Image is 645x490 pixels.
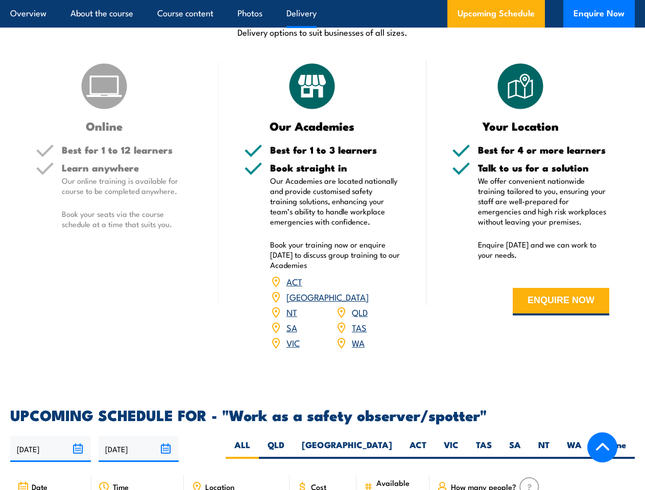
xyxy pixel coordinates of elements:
[244,120,381,132] h3: Our Academies
[558,439,590,459] label: WA
[286,275,302,287] a: ACT
[62,176,193,196] p: Our online training is available for course to be completed anywhere.
[36,120,173,132] h3: Online
[270,145,401,155] h5: Best for 1 to 3 learners
[99,436,179,462] input: To date
[10,408,635,421] h2: UPCOMING SCHEDULE FOR - "Work as a safety observer/spotter"
[293,439,401,459] label: [GEOGRAPHIC_DATA]
[467,439,500,459] label: TAS
[530,439,558,459] label: NT
[435,439,467,459] label: VIC
[270,239,401,270] p: Book your training now or enquire [DATE] to discuss group training to our Academies
[401,439,435,459] label: ACT
[478,176,609,227] p: We offer convenient nationwide training tailored to you, ensuring your staff are well-prepared fo...
[259,439,293,459] label: QLD
[452,120,589,132] h3: Your Location
[286,290,369,303] a: [GEOGRAPHIC_DATA]
[478,163,609,173] h5: Talk to us for a solution
[270,163,401,173] h5: Book straight in
[500,439,530,459] label: SA
[286,321,297,333] a: SA
[478,239,609,260] p: Enquire [DATE] and we can work to your needs.
[286,336,300,349] a: VIC
[352,336,365,349] a: WA
[62,145,193,155] h5: Best for 1 to 12 learners
[62,163,193,173] h5: Learn anywhere
[478,145,609,155] h5: Best for 4 or more learners
[226,439,259,459] label: ALL
[270,176,401,227] p: Our Academies are located nationally and provide customised safety training solutions, enhancing ...
[286,306,297,318] a: NT
[62,209,193,229] p: Book your seats via the course schedule at a time that suits you.
[10,436,91,462] input: From date
[352,321,367,333] a: TAS
[513,288,609,315] button: ENQUIRE NOW
[10,26,635,38] p: Delivery options to suit businesses of all sizes.
[352,306,368,318] a: QLD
